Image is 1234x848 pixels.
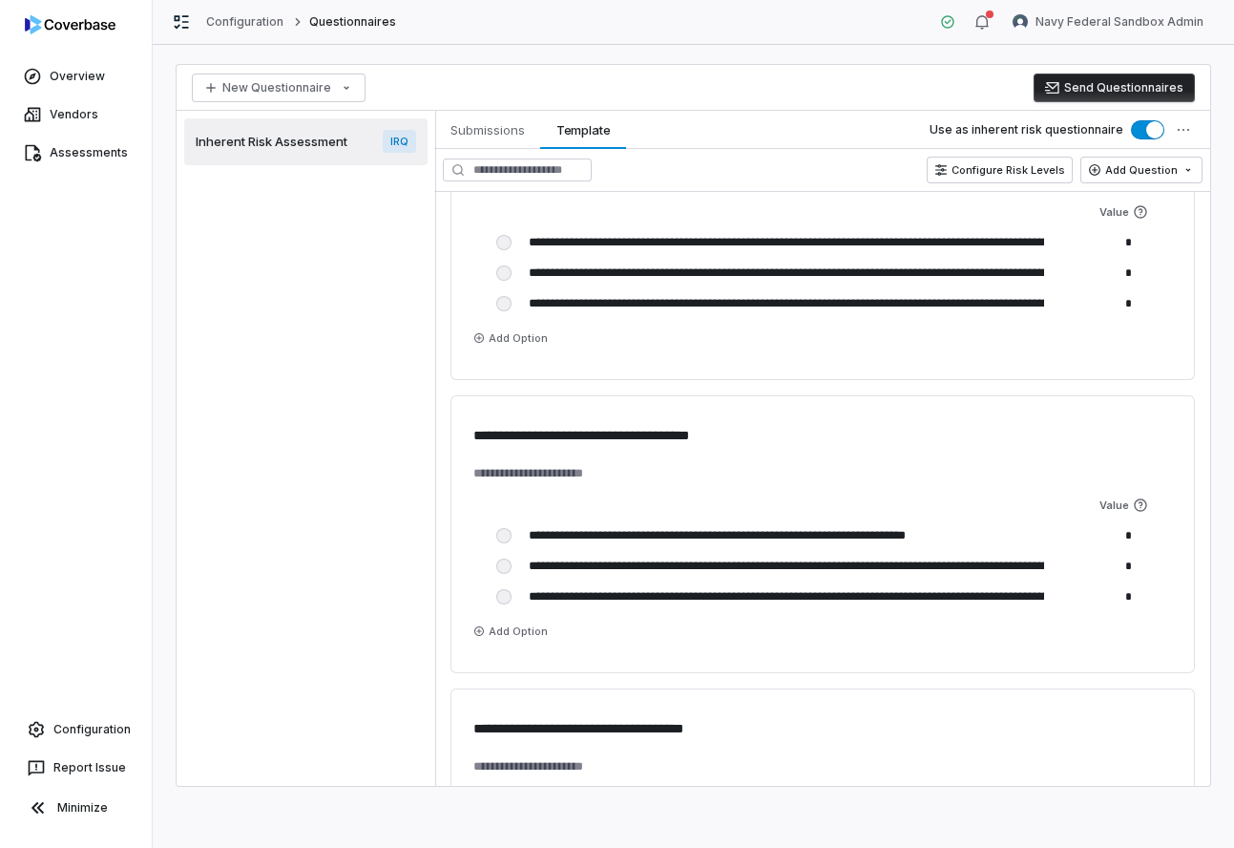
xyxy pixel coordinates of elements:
[1034,74,1195,102] button: Send Questionnaires
[1099,498,1176,513] span: Value
[196,133,347,150] span: Inherent Risk Assessment
[443,117,533,142] span: Submissions
[1035,14,1203,30] span: Navy Federal Sandbox Admin
[309,14,397,30] span: Questionnaires
[8,712,144,747] a: Configuration
[1001,8,1215,36] button: Navy Federal Sandbox Admin avatarNavy Federal Sandbox Admin
[1099,204,1176,220] span: Value
[4,59,148,94] a: Overview
[4,136,148,170] a: Assessments
[930,122,1123,138] label: Use as inherent risk questionnaire
[25,15,115,34] img: logo-D7KZi-bG.svg
[1166,113,1201,147] button: More actions
[549,117,618,142] span: Template
[466,327,555,350] button: Add Option
[383,130,416,153] span: IRQ
[8,789,144,827] button: Minimize
[927,157,1073,183] button: Configure Risk Levels
[466,620,555,643] button: Add Option
[1013,14,1028,30] img: Navy Federal Sandbox Admin avatar
[192,74,366,102] button: New Questionnaire
[4,97,148,132] a: Vendors
[1080,157,1203,183] button: Add Question
[184,118,428,165] a: Inherent Risk AssessmentIRQ
[206,14,284,30] a: Configuration
[8,751,144,785] button: Report Issue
